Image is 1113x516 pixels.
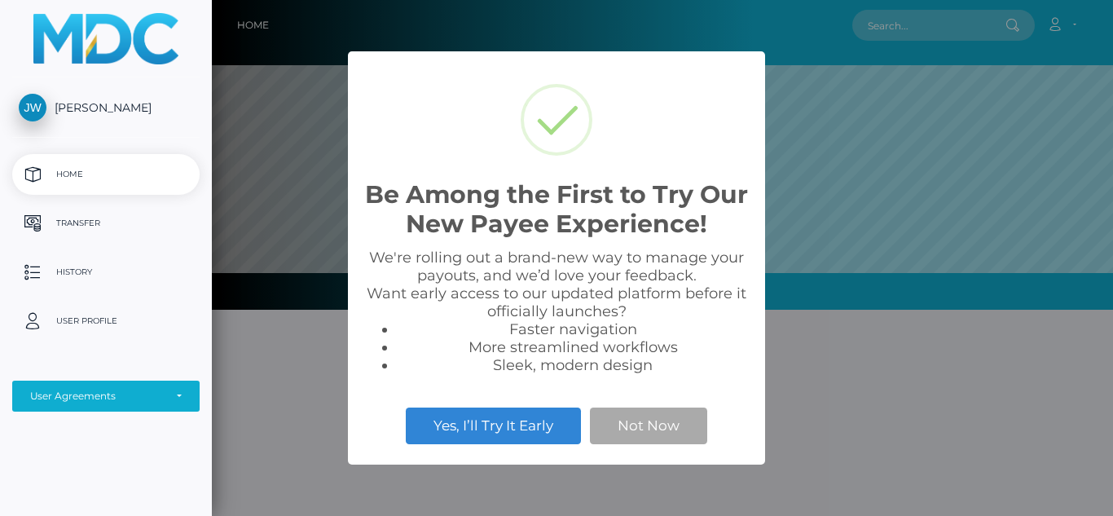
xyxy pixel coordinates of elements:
[406,408,581,443] button: Yes, I’ll Try It Early
[19,211,193,236] p: Transfer
[397,356,749,374] li: Sleek, modern design
[19,162,193,187] p: Home
[590,408,707,443] button: Not Now
[364,249,749,374] div: We're rolling out a brand-new way to manage your payouts, and we’d love your feedback. Want early...
[397,320,749,338] li: Faster navigation
[33,13,178,64] img: MassPay
[364,180,749,239] h2: Be Among the First to Try Our New Payee Experience!
[12,100,200,115] span: [PERSON_NAME]
[19,260,193,284] p: History
[19,309,193,333] p: User Profile
[30,390,164,403] div: User Agreements
[397,338,749,356] li: More streamlined workflows
[12,381,200,412] button: User Agreements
